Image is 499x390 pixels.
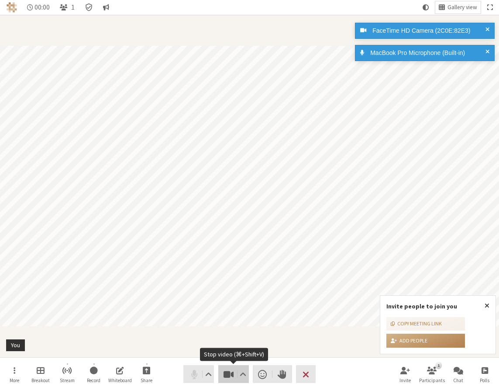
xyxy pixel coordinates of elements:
button: Copy meeting link [386,317,465,331]
button: Open participant list [56,1,78,14]
span: Participants [419,378,445,383]
button: Audio settings [203,365,214,383]
div: FaceTime HD Camera (2C0E:82E3) [369,26,489,35]
span: 00:00 [34,3,50,11]
button: Conversation [100,1,113,14]
button: Fullscreen [484,1,496,14]
button: Open poll [472,363,497,386]
div: Copy meeting link [391,320,442,328]
span: Breakout [31,378,50,383]
button: Raise hand [272,365,292,383]
button: Start recording [82,363,106,386]
button: Change layout [435,1,481,14]
button: Send a reaction [253,365,272,383]
div: You [8,341,23,350]
button: Close popover [478,296,496,316]
button: Using system theme [419,1,432,14]
button: Open menu [2,363,27,386]
span: Invite [399,378,411,383]
button: Open chat [446,363,471,386]
div: 1 [435,362,442,369]
button: End or leave meeting [296,365,316,383]
span: Whiteboard [108,378,132,383]
button: Open participant list [420,363,444,386]
span: 1 [71,3,75,11]
label: Invite people to join you [386,302,457,310]
button: Video setting [237,365,248,383]
span: More [10,378,19,383]
div: MacBook Pro Microphone (Built-in) [367,48,489,58]
button: Manage Breakout Rooms [28,363,53,386]
img: Iotum [7,2,17,13]
span: Stream [60,378,75,383]
span: Share [141,378,152,383]
button: Stop video (⌘+Shift+V) [218,365,249,383]
button: Invite participants (⌘+Shift+I) [393,363,417,386]
span: Chat [453,378,463,383]
button: Start sharing [134,363,159,386]
button: Start streaming [55,363,79,386]
span: Polls [480,378,489,383]
button: Mute (⌘+Shift+A) [183,365,214,383]
div: Timer [24,1,54,14]
button: Add people [386,334,465,348]
span: Gallery view [447,4,477,11]
span: Record [87,378,100,383]
div: Meeting details Encryption enabled [81,1,96,14]
button: Open shared whiteboard [108,363,132,386]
